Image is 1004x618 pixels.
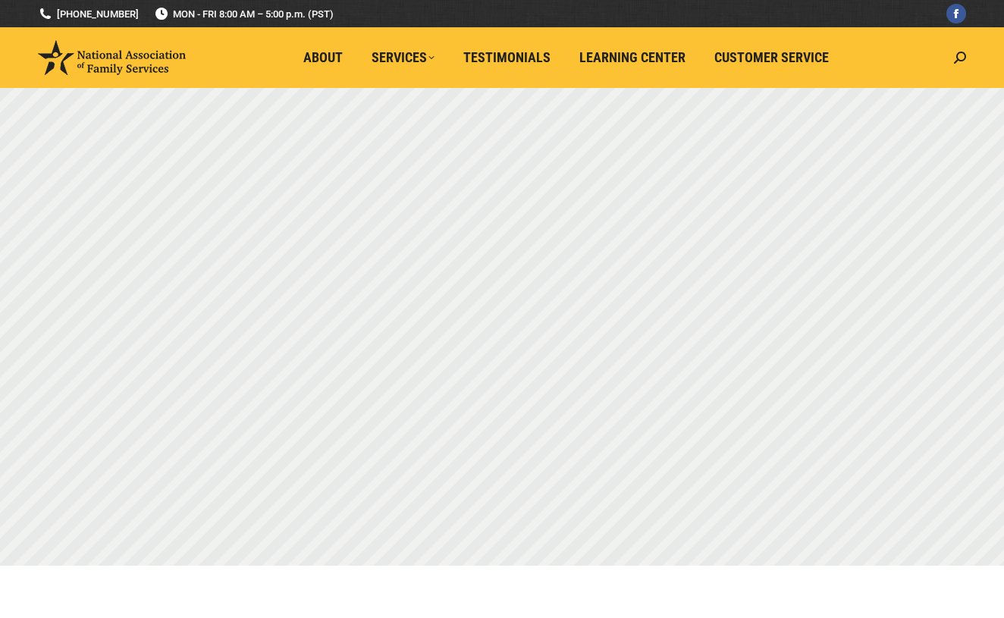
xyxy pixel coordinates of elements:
[714,49,829,66] span: Customer Service
[569,43,696,72] a: Learning Center
[463,49,551,66] span: Testimonials
[946,4,966,24] a: Facebook page opens in new window
[579,49,686,66] span: Learning Center
[453,43,561,72] a: Testimonials
[293,43,353,72] a: About
[38,40,186,75] img: National Association of Family Services
[372,49,435,66] span: Services
[303,49,343,66] span: About
[704,43,839,72] a: Customer Service
[154,7,334,21] span: MON - FRI 8:00 AM – 5:00 p.m. (PST)
[38,7,139,21] a: [PHONE_NUMBER]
